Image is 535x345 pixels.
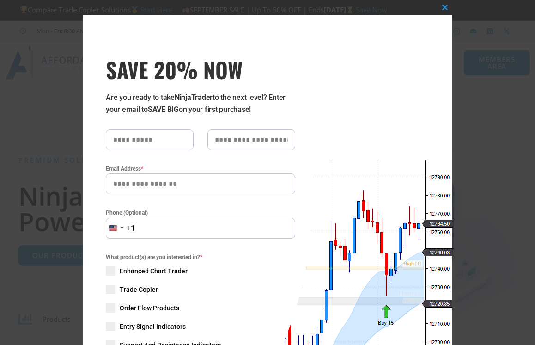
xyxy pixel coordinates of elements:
[120,303,179,313] span: Order Flow Products
[106,164,295,173] label: Email Address
[126,222,135,234] div: +1
[120,322,186,331] span: Entry Signal Indicators
[120,285,158,294] span: Trade Copier
[106,253,295,262] span: What product(s) are you interested in?
[106,218,135,239] button: Selected country
[106,56,295,82] h3: SAVE 20% NOW
[106,285,295,294] label: Trade Copier
[120,266,188,276] span: Enhanced Chart Trader
[106,322,295,331] label: Entry Signal Indicators
[148,105,179,114] strong: SAVE BIG
[106,303,295,313] label: Order Flow Products
[175,93,213,102] strong: NinjaTrader
[106,266,295,276] label: Enhanced Chart Trader
[106,208,295,217] label: Phone (Optional)
[106,92,295,116] p: Are you ready to take to the next level? Enter your email to on your first purchase!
